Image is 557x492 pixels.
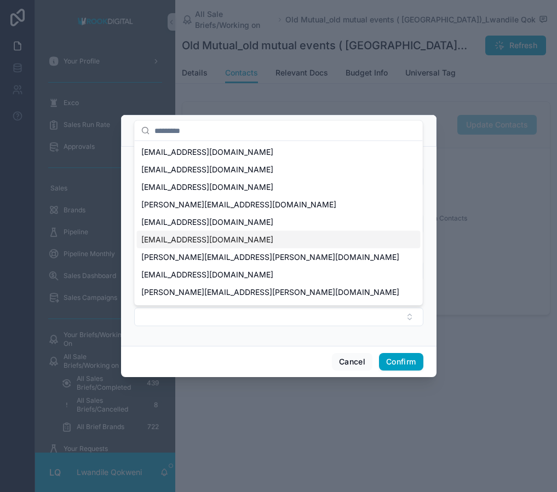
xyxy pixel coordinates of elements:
[141,304,273,315] span: [EMAIL_ADDRESS][DOMAIN_NAME]
[141,199,336,210] span: [PERSON_NAME][EMAIL_ADDRESS][DOMAIN_NAME]
[141,252,399,263] span: [PERSON_NAME][EMAIL_ADDRESS][PERSON_NAME][DOMAIN_NAME]
[141,147,273,158] span: [EMAIL_ADDRESS][DOMAIN_NAME]
[141,234,273,245] span: [EMAIL_ADDRESS][DOMAIN_NAME]
[141,287,399,298] span: [PERSON_NAME][EMAIL_ADDRESS][PERSON_NAME][DOMAIN_NAME]
[134,308,423,326] button: Select Button
[141,182,273,193] span: [EMAIL_ADDRESS][DOMAIN_NAME]
[332,353,372,371] button: Cancel
[141,164,273,175] span: [EMAIL_ADDRESS][DOMAIN_NAME]
[141,217,273,228] span: [EMAIL_ADDRESS][DOMAIN_NAME]
[141,269,273,280] span: [EMAIL_ADDRESS][DOMAIN_NAME]
[379,353,423,371] button: Confirm
[135,141,423,305] div: Suggestions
